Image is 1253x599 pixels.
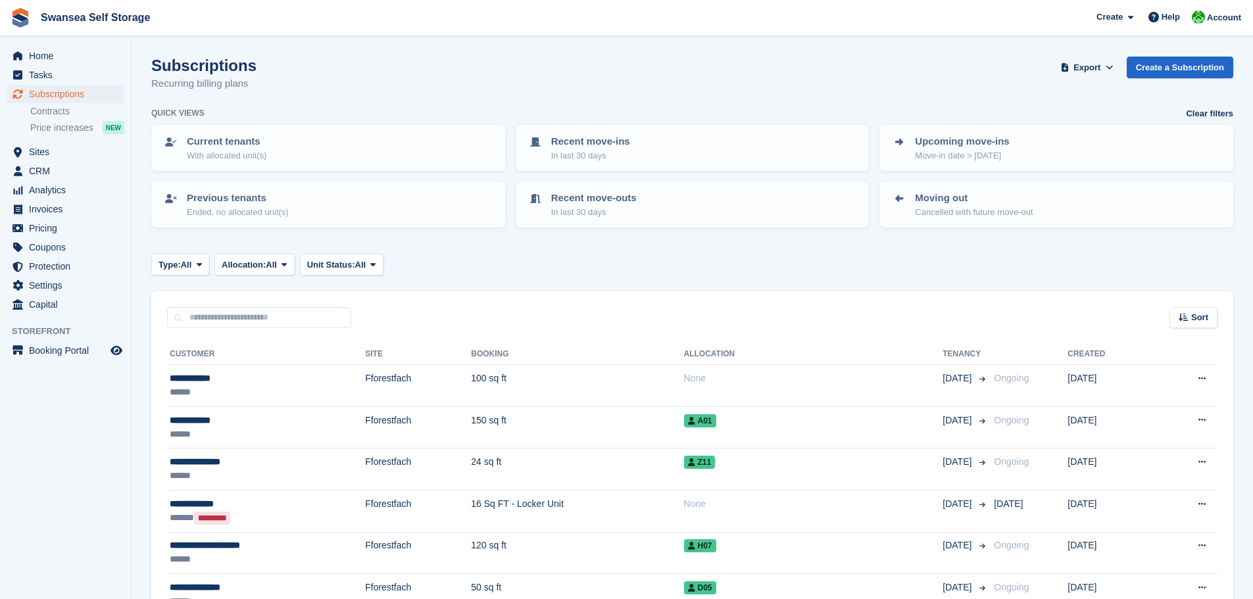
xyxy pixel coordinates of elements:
span: Price increases [30,122,93,134]
div: None [684,497,943,511]
span: Export [1073,61,1100,74]
span: [DATE] [943,371,974,385]
p: With allocated unit(s) [187,149,266,162]
span: All [266,258,277,272]
span: Capital [29,295,108,314]
a: menu [7,238,124,256]
span: H07 [684,539,716,552]
span: [DATE] [943,414,974,427]
button: Type: All [151,254,209,276]
span: Subscriptions [29,85,108,103]
span: Ongoing [994,540,1029,550]
td: Fforestfach [365,365,471,407]
a: menu [7,66,124,84]
span: A01 [684,414,716,427]
span: Home [29,47,108,65]
h1: Subscriptions [151,57,257,74]
a: menu [7,341,124,360]
p: In last 30 days [551,149,630,162]
td: 16 Sq FT - Locker Unit [471,490,683,532]
img: Andrew Robbins [1192,11,1205,24]
td: [DATE] [1068,406,1154,448]
span: Settings [29,276,108,295]
a: menu [7,47,124,65]
h6: Quick views [151,107,205,119]
a: menu [7,257,124,276]
button: Unit Status: All [300,254,383,276]
span: [DATE] [943,539,974,552]
td: 100 sq ft [471,365,683,407]
td: 24 sq ft [471,448,683,491]
span: [DATE] [943,455,974,469]
span: Booking Portal [29,341,108,360]
span: All [181,258,192,272]
td: Fforestfach [365,532,471,574]
span: Account [1207,11,1241,24]
img: stora-icon-8386f47178a22dfd0bd8f6a31ec36ba5ce8667c1dd55bd0f319d3a0aa187defe.svg [11,8,30,28]
td: [DATE] [1068,448,1154,491]
td: [DATE] [1068,365,1154,407]
th: Allocation [684,344,943,365]
p: In last 30 days [551,206,637,219]
span: Pricing [29,219,108,237]
a: Current tenants With allocated unit(s) [153,126,504,170]
span: Ongoing [994,415,1029,425]
span: Invoices [29,200,108,218]
a: Price increases NEW [30,120,124,135]
span: Analytics [29,181,108,199]
a: Recent move-outs In last 30 days [517,183,868,226]
button: Export [1058,57,1116,78]
span: Ongoing [994,582,1029,592]
td: [DATE] [1068,532,1154,574]
p: Ended, no allocated unit(s) [187,206,289,219]
a: Swansea Self Storage [36,7,155,28]
a: menu [7,85,124,103]
a: menu [7,276,124,295]
td: Fforestfach [365,406,471,448]
a: Create a Subscription [1127,57,1233,78]
span: Sort [1191,311,1208,324]
th: Site [365,344,471,365]
td: [DATE] [1068,490,1154,532]
p: Moving out [915,191,1033,206]
th: Tenancy [943,344,989,365]
span: Ongoing [994,373,1029,383]
p: Recurring billing plans [151,76,257,91]
span: [DATE] [994,498,1023,509]
a: menu [7,219,124,237]
span: Z11 [684,456,716,469]
div: NEW [103,121,124,134]
p: Previous tenants [187,191,289,206]
p: Recent move-outs [551,191,637,206]
span: [DATE] [943,497,974,511]
span: Sites [29,143,108,161]
td: Fforestfach [365,490,471,532]
a: menu [7,200,124,218]
span: Storefront [12,325,131,338]
a: Contracts [30,105,124,118]
a: menu [7,181,124,199]
a: Clear filters [1186,107,1233,120]
a: Upcoming move-ins Move-in date > [DATE] [881,126,1232,170]
td: 150 sq ft [471,406,683,448]
a: menu [7,162,124,180]
td: 120 sq ft [471,532,683,574]
th: Created [1068,344,1154,365]
span: All [355,258,366,272]
span: CRM [29,162,108,180]
span: D05 [684,581,716,594]
a: Previous tenants Ended, no allocated unit(s) [153,183,504,226]
span: [DATE] [943,581,974,594]
span: Create [1096,11,1123,24]
a: Preview store [109,343,124,358]
p: Upcoming move-ins [915,134,1009,149]
p: Cancelled with future move-out [915,206,1033,219]
th: Customer [167,344,365,365]
button: Allocation: All [214,254,295,276]
p: Current tenants [187,134,266,149]
span: Coupons [29,238,108,256]
span: Protection [29,257,108,276]
td: Fforestfach [365,448,471,491]
th: Booking [471,344,683,365]
div: None [684,371,943,385]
